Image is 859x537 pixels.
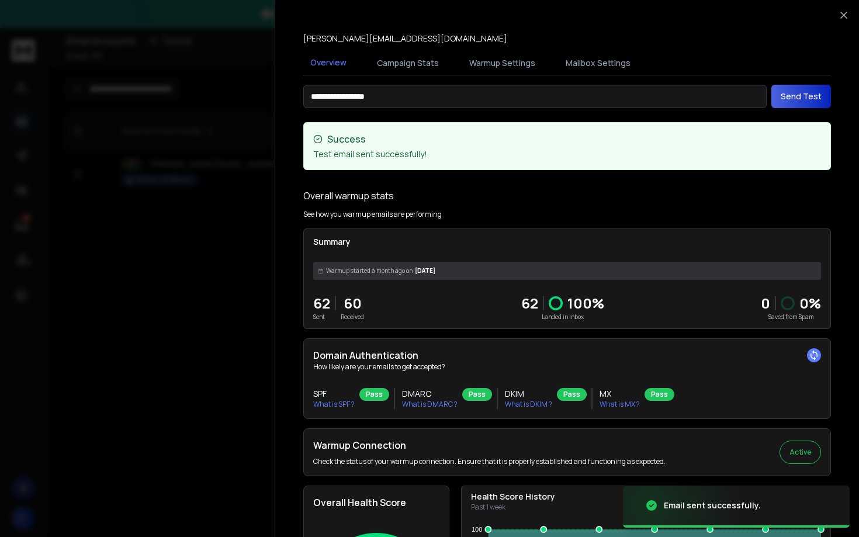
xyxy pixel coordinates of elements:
button: Active [780,441,821,464]
h2: Domain Authentication [313,348,821,362]
p: What is SPF ? [313,400,355,409]
p: Landed in Inbox [521,313,604,321]
p: 0 % [799,294,821,313]
p: Test email sent successfully! [313,148,821,160]
strong: 0 [761,293,770,313]
span: Warmup started a month ago on [326,266,413,275]
p: What is MX ? [600,400,640,409]
h2: Warmup Connection [313,438,666,452]
div: Email sent successfully. [664,500,761,511]
p: 62 [313,294,330,313]
p: How likely are your emails to get accepted? [313,362,821,372]
button: Warmup Settings [462,50,542,76]
p: Check the status of your warmup connection. Ensure that it is properly established and functionin... [313,457,666,466]
p: What is DKIM ? [505,400,552,409]
h3: SPF [313,388,355,400]
p: Saved from Spam [761,313,821,321]
span: Success [327,132,366,146]
p: Health Score History [471,491,555,503]
div: Pass [557,388,587,401]
p: Past 1 week [471,503,555,512]
p: Summary [313,236,821,248]
button: Send Test [771,85,831,108]
div: [DATE] [313,262,821,280]
h3: DKIM [505,388,552,400]
p: What is DMARC ? [402,400,458,409]
tspan: 100 [472,526,482,533]
p: [PERSON_NAME][EMAIL_ADDRESS][DOMAIN_NAME] [303,33,507,44]
button: Campaign Stats [370,50,446,76]
div: Pass [462,388,492,401]
p: 100 % [567,294,604,313]
h3: MX [600,388,640,400]
h2: Overall Health Score [313,496,439,510]
div: Pass [359,388,389,401]
button: Mailbox Settings [559,50,638,76]
div: Pass [645,388,674,401]
p: Sent [313,313,330,321]
h3: DMARC [402,388,458,400]
p: See how you warmup emails are performing [303,210,442,219]
p: 60 [341,294,364,313]
p: Received [341,313,364,321]
button: Overview [303,50,354,77]
p: 62 [521,294,538,313]
h1: Overall warmup stats [303,189,394,203]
